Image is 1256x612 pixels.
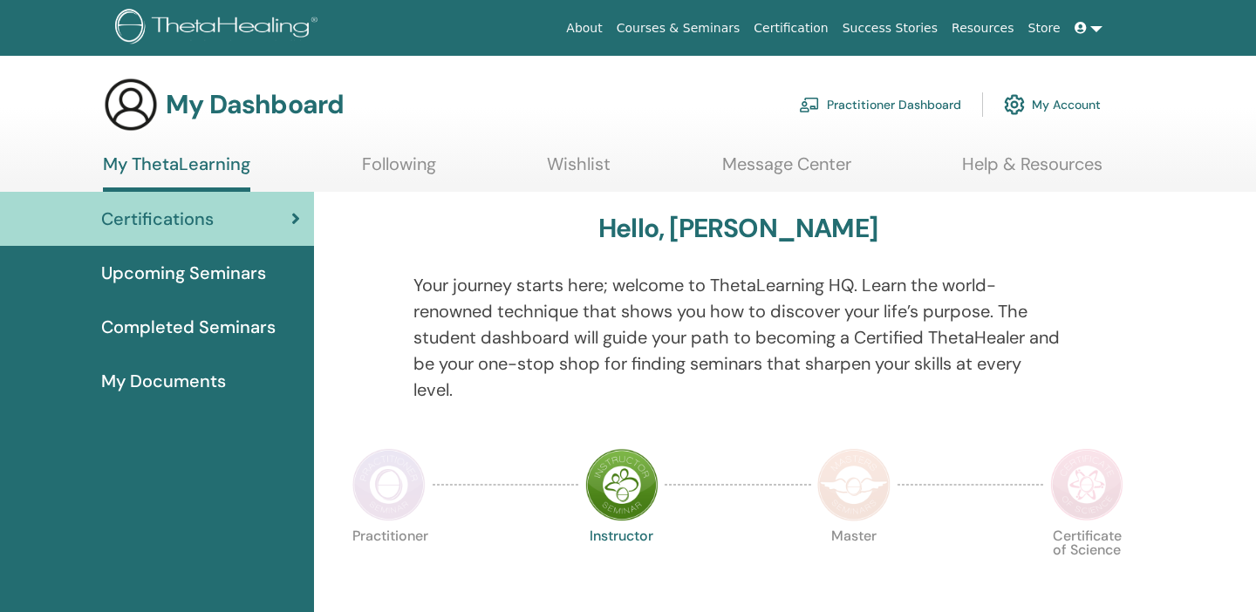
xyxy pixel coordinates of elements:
img: logo.png [115,9,324,48]
h3: My Dashboard [166,89,344,120]
p: Practitioner [352,529,426,602]
span: Upcoming Seminars [101,260,266,286]
a: My Account [1004,85,1101,124]
a: About [559,12,609,44]
a: Help & Resources [962,153,1102,187]
span: Completed Seminars [101,314,276,340]
a: Wishlist [547,153,611,187]
a: My ThetaLearning [103,153,250,192]
p: Certificate of Science [1050,529,1123,602]
p: Instructor [585,529,659,602]
p: Master [817,529,891,602]
img: Certificate of Science [1050,448,1123,521]
a: Practitioner Dashboard [799,85,961,124]
img: Practitioner [352,448,426,521]
a: Certification [747,12,835,44]
a: Message Center [722,153,851,187]
span: Certifications [101,206,214,232]
a: Success Stories [836,12,945,44]
span: My Documents [101,368,226,394]
img: Master [817,448,891,521]
img: generic-user-icon.jpg [103,77,159,133]
h3: Hello, [PERSON_NAME] [598,213,877,244]
a: Resources [945,12,1021,44]
a: Following [362,153,436,187]
img: cog.svg [1004,90,1025,119]
p: Your journey starts here; welcome to ThetaLearning HQ. Learn the world-renowned technique that sh... [413,272,1063,403]
a: Courses & Seminars [610,12,747,44]
img: Instructor [585,448,659,521]
img: chalkboard-teacher.svg [799,97,820,112]
a: Store [1021,12,1068,44]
